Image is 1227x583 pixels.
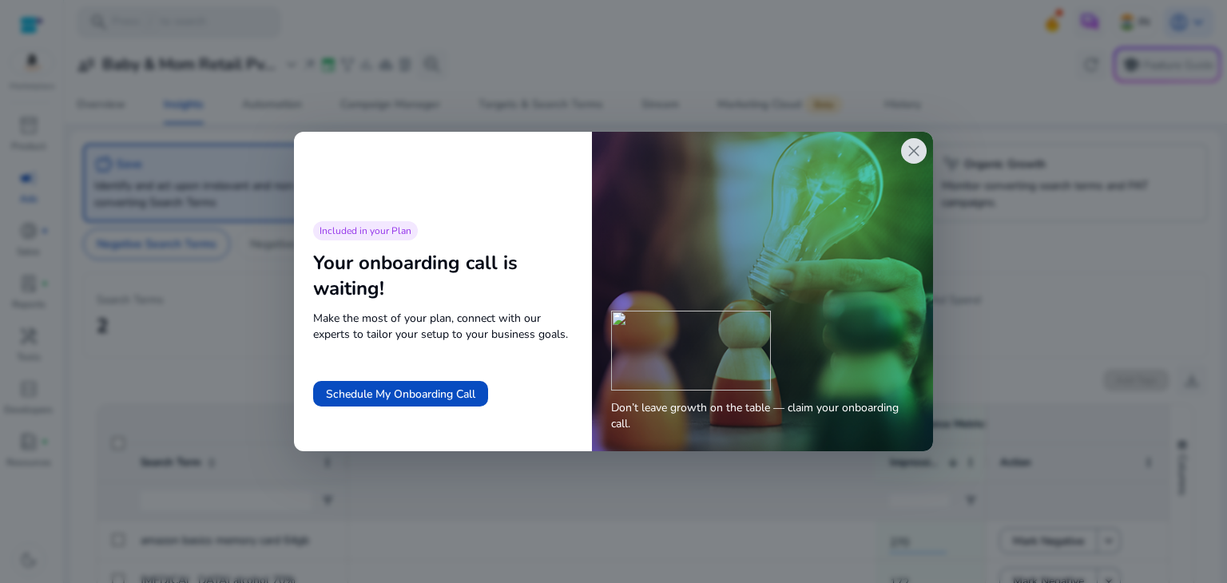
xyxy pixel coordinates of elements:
[320,224,411,237] span: Included in your Plan
[313,311,573,343] span: Make the most of your plan, connect with our experts to tailor your setup to your business goals.
[904,141,923,161] span: close
[326,386,475,403] span: Schedule My Onboarding Call
[313,381,488,407] button: Schedule My Onboarding Call
[611,400,914,432] span: Don’t leave growth on the table — claim your onboarding call.
[313,250,573,301] div: Your onboarding call is waiting!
